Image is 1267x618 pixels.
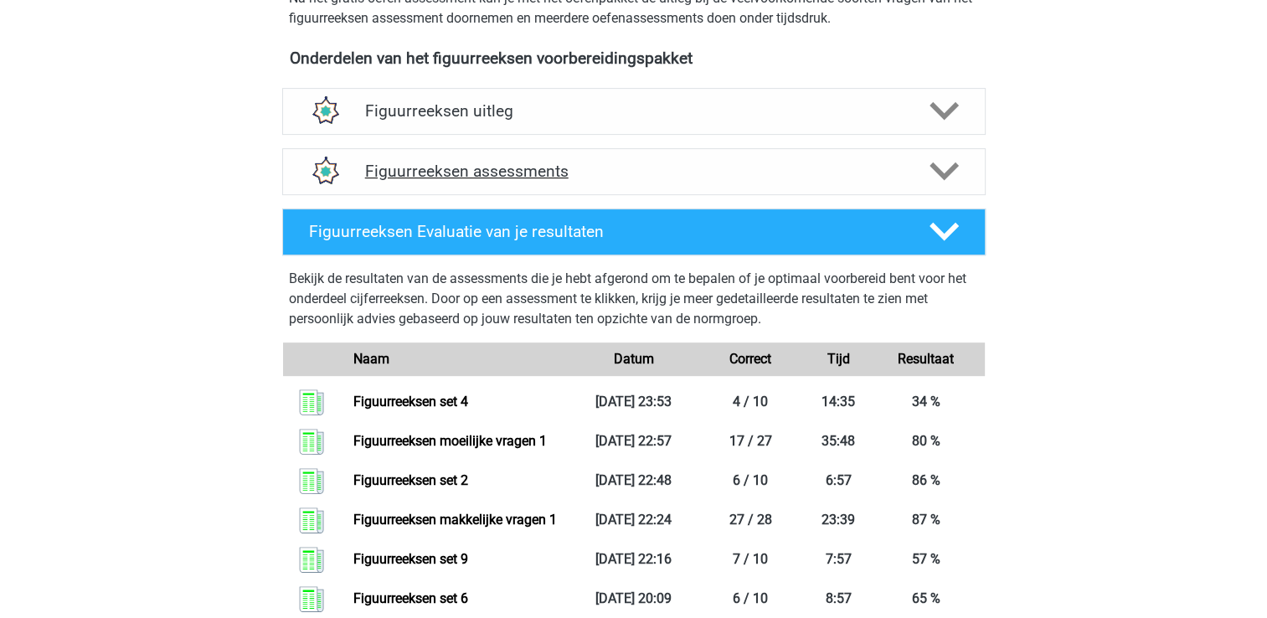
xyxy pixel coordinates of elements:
[276,88,992,135] a: uitleg Figuurreeksen uitleg
[353,512,557,528] a: Figuurreeksen makkelijke vragen 1
[365,162,903,181] h4: Figuurreeksen assessments
[276,209,992,255] a: Figuurreeksen Evaluatie van je resultaten
[809,349,868,369] div: Tijd
[303,90,346,132] img: figuurreeksen uitleg
[276,148,992,195] a: assessments Figuurreeksen assessments
[365,101,903,121] h4: Figuurreeksen uitleg
[353,433,547,449] a: Figuurreeksen moeilijke vragen 1
[353,590,468,606] a: Figuurreeksen set 6
[353,472,468,488] a: Figuurreeksen set 2
[692,349,809,369] div: Correct
[289,269,979,329] p: Bekijk de resultaten van de assessments die je hebt afgerond om te bepalen of je optimaal voorber...
[309,222,903,241] h4: Figuurreeksen Evaluatie van je resultaten
[290,49,978,68] h4: Onderdelen van het figuurreeksen voorbereidingspakket
[341,349,574,369] div: Naam
[575,349,693,369] div: Datum
[353,551,468,567] a: Figuurreeksen set 9
[303,150,346,193] img: figuurreeksen assessments
[353,394,468,409] a: Figuurreeksen set 4
[868,349,985,369] div: Resultaat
